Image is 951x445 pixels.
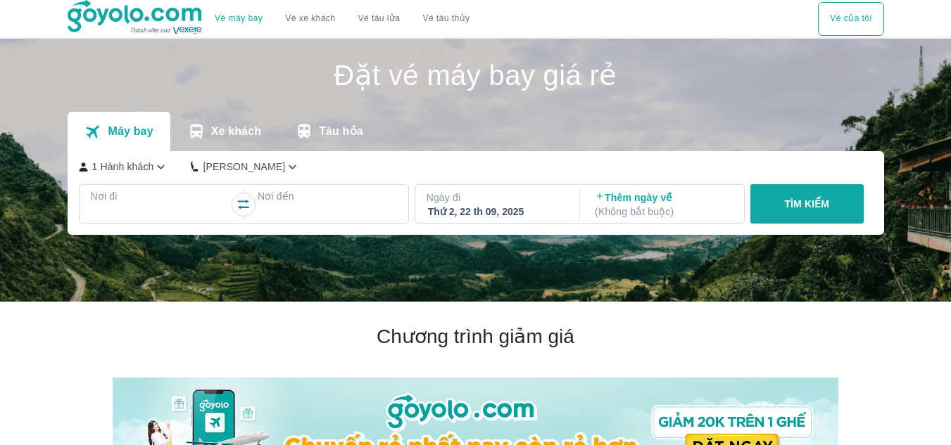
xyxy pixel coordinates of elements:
div: Thứ 2, 22 th 09, 2025 [428,205,565,219]
button: TÌM KIẾM [750,184,864,224]
p: ( Không bắt buộc ) [595,205,731,219]
button: 1 Hành khách [79,160,169,174]
p: Xe khách [211,124,261,138]
p: Ngày đi [427,191,566,205]
button: [PERSON_NAME] [191,160,300,174]
h1: Đặt vé máy bay giá rẻ [68,61,884,89]
button: Vé tàu thủy [411,2,481,36]
div: choose transportation mode [203,2,481,36]
p: TÌM KIẾM [784,197,829,211]
button: Vé của tôi [818,2,883,36]
a: Vé máy bay [215,13,263,24]
a: Vé xe khách [285,13,335,24]
p: Nơi đi [91,189,230,203]
div: choose transportation mode [818,2,883,36]
a: Vé tàu lửa [347,2,412,36]
div: transportation tabs [68,112,380,151]
p: Tàu hỏa [319,124,363,138]
p: Thêm ngày về [595,191,731,219]
p: 1 Hành khách [92,160,154,174]
p: Nơi đến [258,189,397,203]
p: [PERSON_NAME] [203,160,285,174]
p: Máy bay [108,124,153,138]
h2: Chương trình giảm giá [113,324,838,349]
